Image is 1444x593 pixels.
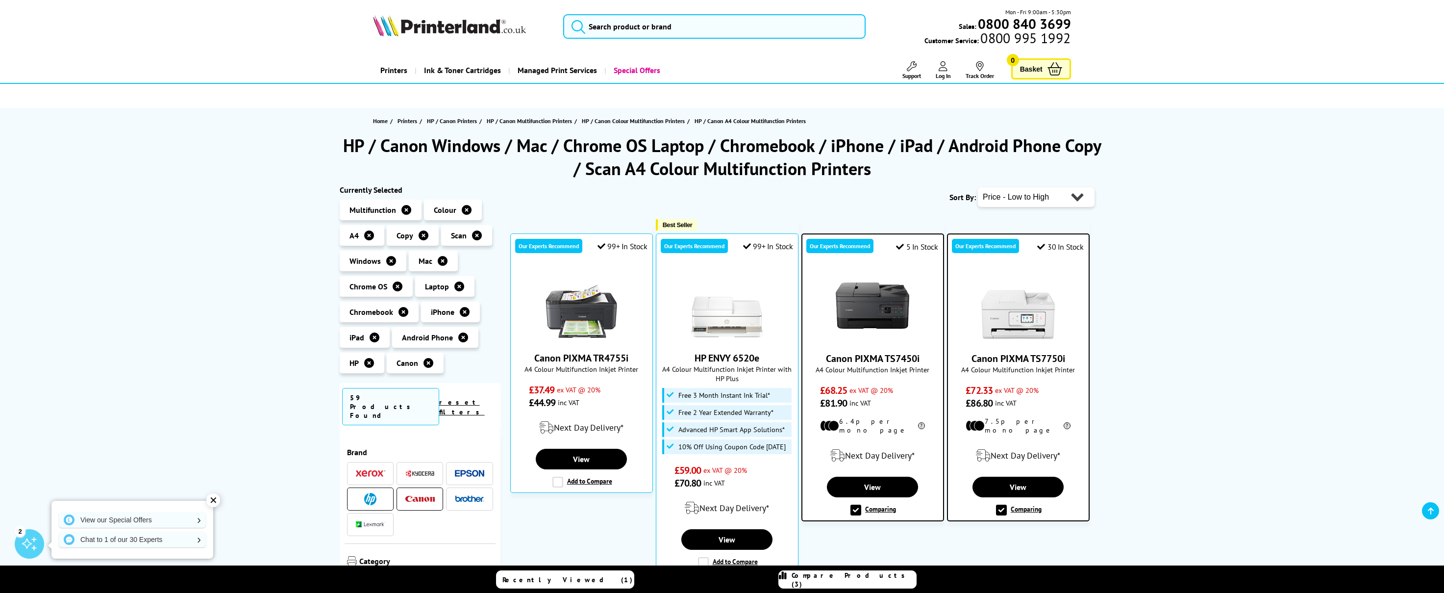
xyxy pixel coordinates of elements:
[807,365,938,374] span: A4 Colour Multifunction Inkjet Printer
[405,496,435,502] img: Canon
[936,61,951,79] a: Log In
[439,398,485,416] a: reset filters
[661,494,793,522] div: modal_delivery
[661,239,728,253] div: Our Experts Recommend
[529,384,555,396] span: £37.49
[996,505,1042,516] label: Comparing
[356,518,385,531] a: Lexmark
[966,384,993,397] span: £72.33
[455,493,484,505] a: Brother
[674,477,701,490] span: £70.80
[966,397,993,410] span: £86.80
[545,334,618,344] a: Canon PIXMA TR4755i
[972,477,1063,497] a: View
[425,282,449,291] span: Laptop
[827,477,918,497] a: View
[516,364,647,374] span: A4 Colour Multifunction Inkjet Printer
[516,414,647,441] div: modal_delivery
[563,14,866,39] input: Search product or brand
[807,442,938,469] div: modal_delivery
[966,417,1071,435] li: 7.5p per mono page
[959,22,976,31] span: Sales:
[949,192,976,202] span: Sort By:
[356,467,385,480] a: Xerox
[557,385,600,394] span: ex VAT @ 20%
[508,58,604,83] a: Managed Print Services
[455,467,484,480] a: Epson
[356,521,385,527] img: Lexmark
[966,61,994,79] a: Track Order
[347,556,357,566] img: Category
[373,58,415,83] a: Printers
[820,384,847,397] span: £68.25
[373,116,390,126] a: Home
[681,529,772,550] a: View
[340,134,1104,180] h1: HP / Canon Windows / Mac / Chrome OS Laptop / Chromebook / iPhone / iPad / Android Phone Copy / S...
[981,335,1055,344] a: Canon PIXMA TS7750i
[582,116,687,126] a: HP / Canon Colour Multifunction Printers
[487,116,572,126] span: HP / Canon Multifunction Printers
[15,526,25,537] div: 2
[976,19,1071,28] a: 0800 840 3699
[405,470,435,477] img: Kyocera
[896,242,938,252] div: 5 In Stock
[695,117,806,125] span: HP / Canon A4 Colour Multifunction Printers
[661,364,793,383] span: A4 Colour Multifunction Inkjet Printer with HP Plus
[674,464,701,477] span: £59.00
[690,268,764,342] img: HP ENVY 6520e
[836,269,909,342] img: Canon PIXMA TS7450i
[678,391,770,399] span: Free 3 Month Instant Ink Trial*
[427,116,477,126] span: HP / Canon Printers
[678,426,785,434] span: Advanced HP Smart App Solutions*
[678,409,773,416] span: Free 2 Year Extended Warranty*
[356,493,385,505] a: HP
[398,116,420,126] a: Printers
[434,205,456,215] span: Colour
[373,15,551,38] a: Printerland Logo
[902,72,921,79] span: Support
[849,386,893,395] span: ex VAT @ 20%
[981,269,1055,342] img: Canon PIXMA TS7750i
[1037,242,1083,252] div: 30 In Stock
[349,205,396,215] span: Multifunction
[924,33,1071,45] span: Customer Service:
[703,465,747,475] span: ex VAT @ 20%
[431,307,454,317] span: iPhone
[849,398,871,408] span: inc VAT
[678,443,786,451] span: 10% Off Using Coupon Code [DATE]
[534,352,628,364] a: Canon PIXMA TR4755i
[820,397,847,410] span: £81.90
[398,116,417,126] span: Printers
[936,72,951,79] span: Log In
[487,116,574,126] a: HP / Canon Multifunction Printers
[496,570,634,589] a: Recently Viewed (1)
[656,219,697,231] button: Best Seller
[978,15,1071,33] b: 0800 840 3699
[703,478,725,488] span: inc VAT
[558,398,579,407] span: inc VAT
[806,239,873,253] div: Our Experts Recommend
[743,241,793,251] div: 99+ In Stock
[836,335,909,344] a: Canon PIXMA TS7450i
[690,334,764,344] a: HP ENVY 6520e
[349,282,387,291] span: Chrome OS
[415,58,508,83] a: Ink & Toner Cartridges
[598,241,647,251] div: 99+ In Stock
[536,449,627,469] a: View
[604,58,668,83] a: Special Offers
[342,388,439,425] span: 59 Products Found
[402,333,453,342] span: Android Phone
[373,15,526,36] img: Printerland Logo
[340,185,500,195] div: Currently Selected
[1005,7,1071,17] span: Mon - Fri 9:00am - 5:30pm
[515,239,582,253] div: Our Experts Recommend
[995,386,1039,395] span: ex VAT @ 20%
[1011,58,1071,79] a: Basket 0
[356,470,385,477] img: Xerox
[347,447,493,457] span: Brand
[826,352,920,365] a: Canon PIXMA TS7450i
[582,116,685,126] span: HP / Canon Colour Multifunction Printers
[405,467,435,480] a: Kyocera
[850,505,896,516] label: Comparing
[663,221,693,229] span: Best Seller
